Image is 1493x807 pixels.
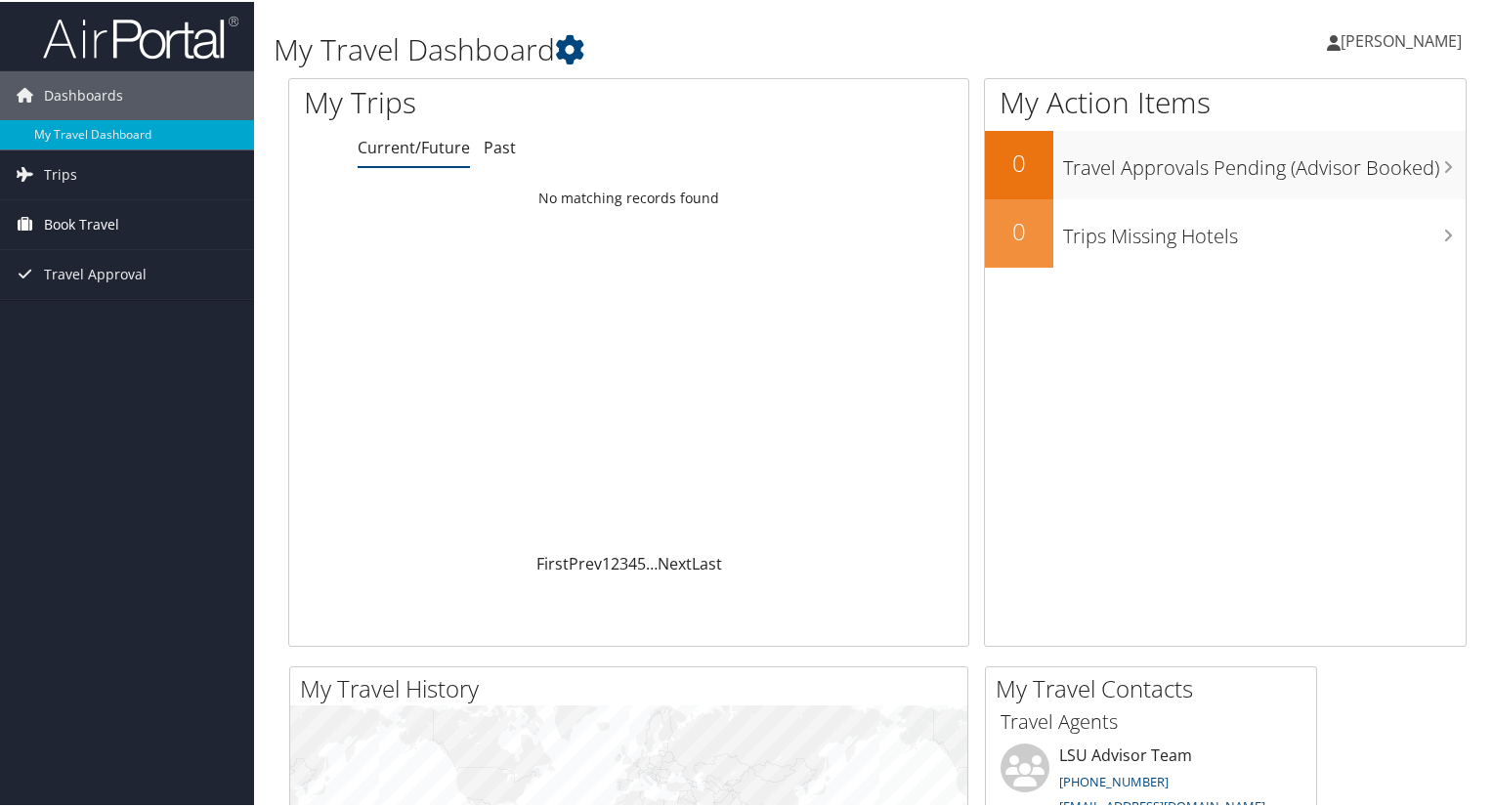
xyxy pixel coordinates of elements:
[484,135,516,156] a: Past
[300,670,967,703] h2: My Travel History
[43,13,238,59] img: airportal-logo.png
[611,551,619,573] a: 2
[44,198,119,247] span: Book Travel
[1063,211,1466,248] h3: Trips Missing Hotels
[602,551,611,573] a: 1
[985,213,1053,246] h2: 0
[358,135,470,156] a: Current/Future
[44,149,77,197] span: Trips
[646,551,658,573] span: …
[619,551,628,573] a: 3
[637,551,646,573] a: 5
[1341,28,1462,50] span: [PERSON_NAME]
[996,670,1316,703] h2: My Travel Contacts
[1001,706,1301,734] h3: Travel Agents
[985,197,1466,266] a: 0Trips Missing Hotels
[289,179,968,214] td: No matching records found
[1327,10,1481,68] a: [PERSON_NAME]
[985,80,1466,121] h1: My Action Items
[658,551,692,573] a: Next
[692,551,722,573] a: Last
[985,145,1053,178] h2: 0
[985,129,1466,197] a: 0Travel Approvals Pending (Advisor Booked)
[1063,143,1466,180] h3: Travel Approvals Pending (Advisor Booked)
[628,551,637,573] a: 4
[569,551,602,573] a: Prev
[536,551,569,573] a: First
[304,80,671,121] h1: My Trips
[274,27,1079,68] h1: My Travel Dashboard
[1059,771,1169,788] a: [PHONE_NUMBER]
[44,248,147,297] span: Travel Approval
[44,69,123,118] span: Dashboards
